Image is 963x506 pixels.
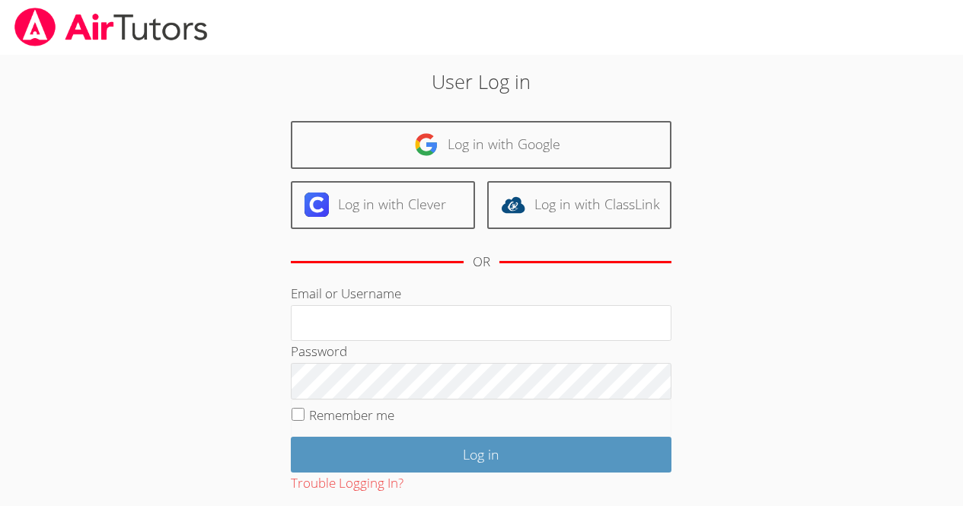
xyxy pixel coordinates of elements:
label: Remember me [309,406,394,424]
img: clever-logo-6eab21bc6e7a338710f1a6ff85c0baf02591cd810cc4098c63d3a4b26e2feb20.svg [305,193,329,217]
label: Email or Username [291,285,401,302]
input: Log in [291,437,671,473]
img: google-logo-50288ca7cdecda66e5e0955fdab243c47b7ad437acaf1139b6f446037453330a.svg [414,132,438,157]
div: OR [473,251,490,273]
img: airtutors_banner-c4298cdbf04f3fff15de1276eac7730deb9818008684d7c2e4769d2f7ddbe033.png [13,8,209,46]
h2: User Log in [222,67,741,96]
a: Log in with ClassLink [487,181,671,229]
a: Log in with Google [291,121,671,169]
button: Trouble Logging In? [291,473,403,495]
img: classlink-logo-d6bb404cc1216ec64c9a2012d9dc4662098be43eaf13dc465df04b49fa7ab582.svg [501,193,525,217]
a: Log in with Clever [291,181,475,229]
label: Password [291,342,347,360]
